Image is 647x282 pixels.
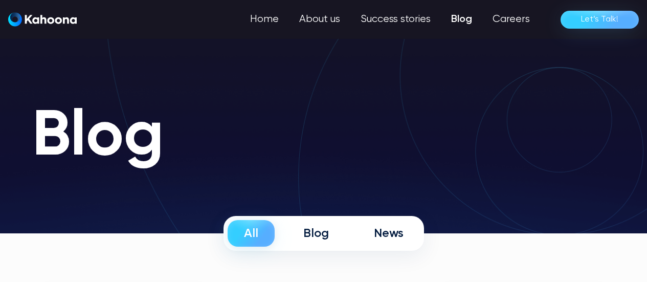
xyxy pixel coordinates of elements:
a: Blog [441,9,482,30]
a: About us [289,9,350,30]
div: Let’s Talk! [581,11,618,28]
img: Kahoona logo white [8,12,77,27]
a: Careers [482,9,540,30]
a: Home [240,9,289,30]
div: News [374,226,404,241]
a: home [8,12,77,27]
a: Success stories [350,9,441,30]
h1: Blog [32,102,615,172]
div: All [244,226,258,241]
div: Blog [303,226,329,241]
a: Let’s Talk! [561,11,639,29]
